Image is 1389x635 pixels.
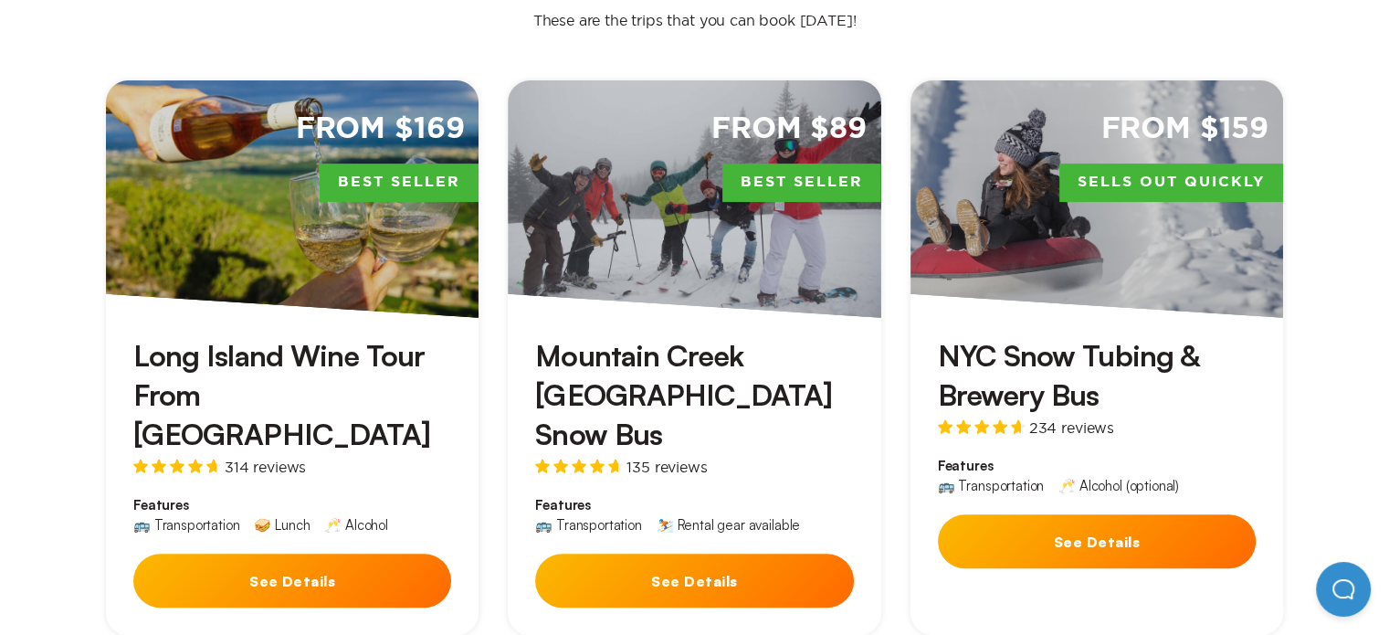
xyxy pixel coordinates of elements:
[535,518,641,532] div: 🚌 Transportation
[1029,420,1114,435] span: 234 reviews
[626,460,707,474] span: 135 reviews
[515,11,875,29] p: These are the trips that you can book [DATE]!
[1059,164,1283,202] span: Sells Out Quickly
[133,554,451,608] button: See Details
[938,514,1256,568] button: See Details
[535,336,853,455] h3: Mountain Creek [GEOGRAPHIC_DATA] Snow Bus
[1058,479,1179,492] div: 🥂 Alcohol (optional)
[254,518,310,532] div: 🥪 Lunch
[133,496,451,514] span: Features
[722,164,881,202] span: Best Seller
[938,479,1044,492] div: 🚌 Transportation
[938,457,1256,475] span: Features
[535,496,853,514] span: Features
[711,110,867,149] span: From $89
[938,336,1256,415] h3: NYC Snow Tubing & Brewery Bus
[296,110,465,149] span: From $169
[1316,562,1371,617] iframe: Help Scout Beacon - Open
[657,518,800,532] div: ⛷️ Rental gear available
[324,518,388,532] div: 🥂 Alcohol
[320,164,479,202] span: Best Seller
[1100,110,1268,149] span: From $159
[225,460,306,474] span: 314 reviews
[535,554,853,608] button: See Details
[133,518,239,532] div: 🚌 Transportation
[133,336,451,455] h3: Long Island Wine Tour From [GEOGRAPHIC_DATA]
